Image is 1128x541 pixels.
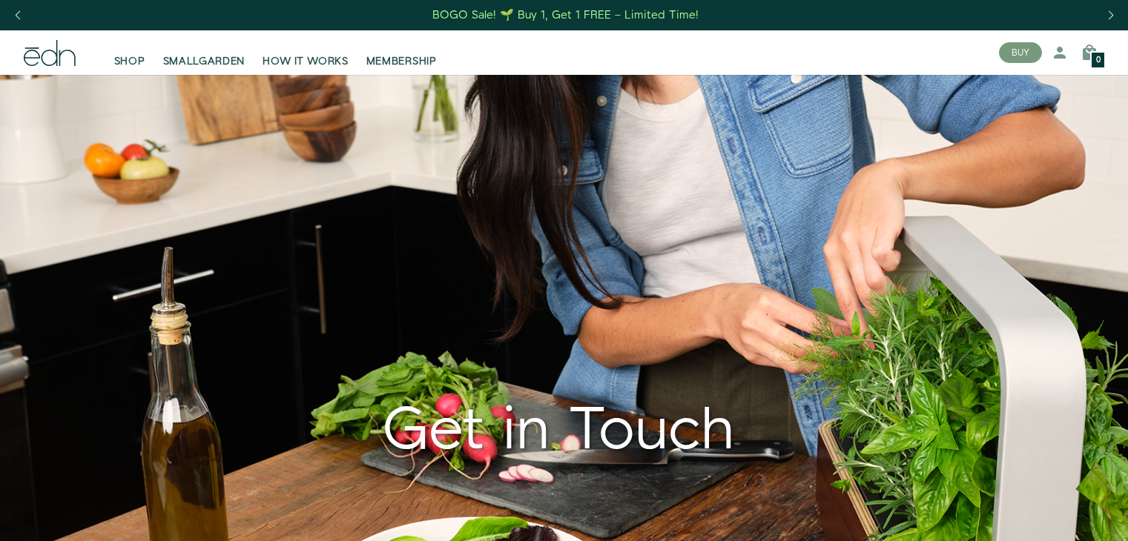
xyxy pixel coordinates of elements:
span: SMALLGARDEN [163,54,245,69]
a: MEMBERSHIP [357,36,446,69]
span: MEMBERSHIP [366,54,437,69]
span: SHOP [114,54,145,69]
h1: Get in Touch [24,396,1092,467]
a: SHOP [105,36,154,69]
button: BUY [999,42,1042,63]
span: HOW IT WORKS [263,54,348,69]
a: BOGO Sale! 🌱 Buy 1, Get 1 FREE – Limited Time! [431,4,700,27]
span: 0 [1096,56,1101,64]
a: SMALLGARDEN [154,36,254,69]
div: BOGO Sale! 🌱 Buy 1, Get 1 FREE – Limited Time! [432,7,699,23]
a: HOW IT WORKS [254,36,357,69]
